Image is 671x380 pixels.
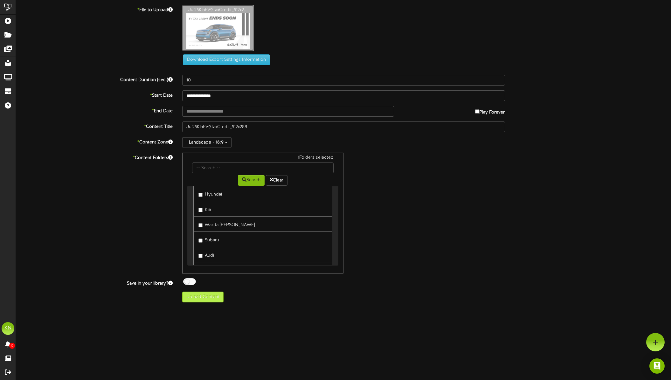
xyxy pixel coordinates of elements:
[198,189,222,198] label: Hyundai
[11,106,177,114] label: End Date
[11,137,177,146] label: Content Zone
[9,343,15,349] span: 0
[198,250,214,259] label: Audi
[11,75,177,83] label: Content Duration (sec.)
[187,155,339,162] div: 1 Folders selected
[183,54,270,65] button: Download Export Settings Information
[198,235,219,244] label: Subaru
[182,292,224,302] button: Upload Content
[198,254,203,258] input: Audi
[475,106,505,116] label: Play Forever
[11,5,177,13] label: File to Upload
[11,90,177,99] label: Start Date
[238,175,265,186] button: Search
[11,153,177,161] label: Content Folders
[192,162,334,173] input: -- Search --
[180,58,270,62] a: Download Export Settings Information
[198,208,203,212] input: Kia
[2,322,14,335] div: KN
[182,137,232,148] button: Landscape - 16:9
[11,121,177,130] label: Content Title
[182,121,505,132] input: Title of this Content
[198,193,203,197] input: Hyundai
[198,204,211,213] label: Kia
[266,175,287,186] button: Clear
[198,238,203,243] input: Subaru
[198,220,255,228] label: Mazda [PERSON_NAME]
[475,109,479,114] input: Play Forever
[198,223,203,227] input: Mazda [PERSON_NAME]
[649,358,665,374] div: Open Intercom Messenger
[11,278,177,287] label: Save in your library?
